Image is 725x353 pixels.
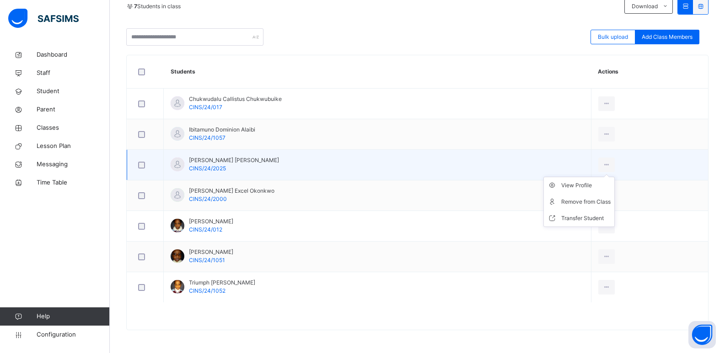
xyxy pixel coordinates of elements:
span: CINS/24/017 [189,104,222,111]
span: Download [632,2,658,11]
span: CINS/24/1051 [189,257,225,263]
th: Actions [591,55,708,89]
div: View Profile [561,181,611,190]
span: Help [37,312,109,321]
span: Add Class Members [642,33,693,41]
img: safsims [8,9,79,28]
div: Remove from Class [561,197,611,206]
span: Dashboard [37,50,110,59]
span: Time Table [37,178,110,187]
span: CINS/24/012 [189,226,222,233]
span: Classes [37,123,110,132]
span: CINS/24/1052 [189,287,226,294]
span: CINS/24/1057 [189,134,226,141]
span: Chukwudalu Callistus Chukwubuike [189,95,282,103]
span: Parent [37,105,110,114]
span: CINS/24/2025 [189,165,226,172]
span: [PERSON_NAME] [PERSON_NAME] [189,156,279,164]
span: [PERSON_NAME] Excel Okonkwo [189,187,274,195]
span: Student [37,87,110,96]
span: [PERSON_NAME] [189,217,233,226]
th: Students [164,55,591,89]
span: Lesson Plan [37,142,110,151]
div: Transfer Student [561,214,611,223]
button: Open asap [688,321,716,348]
span: Staff [37,68,110,78]
span: Students in class [134,2,181,11]
b: 7 [134,3,137,10]
span: [PERSON_NAME] [189,248,233,256]
span: Configuration [37,330,109,339]
span: Bulk upload [598,33,628,41]
span: Messaging [37,160,110,169]
span: Ibitamuno Dominion Alaibi [189,126,255,134]
span: Triumph [PERSON_NAME] [189,279,255,287]
span: CINS/24/2000 [189,195,227,202]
